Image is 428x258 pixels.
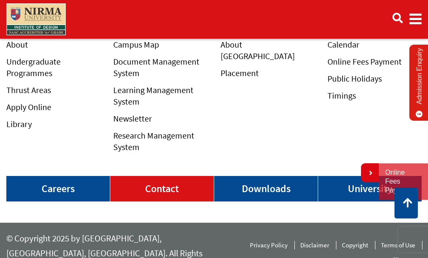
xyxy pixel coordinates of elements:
a: Apply Online [6,102,51,112]
a: Online Fees Payment [327,56,402,67]
a: Research Management System [113,130,194,152]
a: Online Fees Payment [385,168,422,195]
a: Careers [6,176,110,201]
a: Undergraduate Programmes [6,56,61,78]
a: Public Holidays [327,73,382,84]
a: Calendar [327,39,359,50]
a: Document Management System [113,56,199,78]
a: Disclaimer [300,241,329,252]
a: University [318,176,422,201]
img: main_logo [6,3,66,35]
a: Terms of Use [381,241,415,252]
a: Newsletter [113,113,152,124]
a: Thrust Areas [6,85,51,95]
a: Contact [110,176,214,201]
a: About [6,39,28,50]
a: Copyright [342,241,368,252]
a: Campus Map [113,39,159,50]
a: Timings [327,90,356,101]
a: Library [6,119,32,129]
a: Downloads [214,176,318,201]
a: Privacy Policy [250,241,288,252]
nav: Main navigation [6,2,422,37]
a: About [GEOGRAPHIC_DATA] [221,39,295,61]
a: Learning Management System [113,85,193,107]
a: Placement [221,68,259,78]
